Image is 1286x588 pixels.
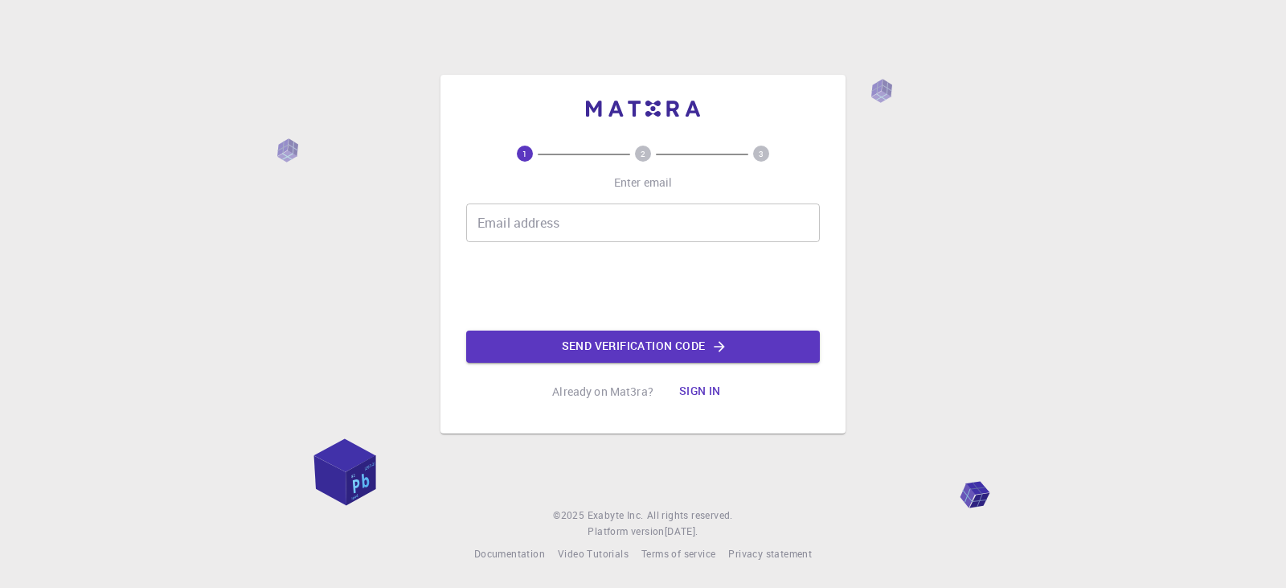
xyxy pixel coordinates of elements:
button: Send verification code [466,331,820,363]
text: 3 [759,148,764,159]
span: Privacy statement [728,547,812,560]
a: Video Tutorials [558,546,629,562]
span: Platform version [588,524,664,540]
span: Video Tutorials [558,547,629,560]
a: Exabyte Inc. [588,508,644,524]
a: Privacy statement [728,546,812,562]
a: Documentation [474,546,545,562]
span: Exabyte Inc. [588,508,644,521]
button: Sign in [666,376,734,408]
p: Enter email [614,175,673,191]
span: © 2025 [553,508,587,524]
span: Documentation [474,547,545,560]
span: Terms of service [641,547,715,560]
span: All rights reserved. [647,508,733,524]
text: 1 [522,148,527,159]
a: [DATE]. [665,524,698,540]
iframe: reCAPTCHA [521,255,765,318]
a: Terms of service [641,546,715,562]
p: Already on Mat3ra? [552,384,653,400]
span: [DATE] . [665,524,698,537]
text: 2 [641,148,645,159]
